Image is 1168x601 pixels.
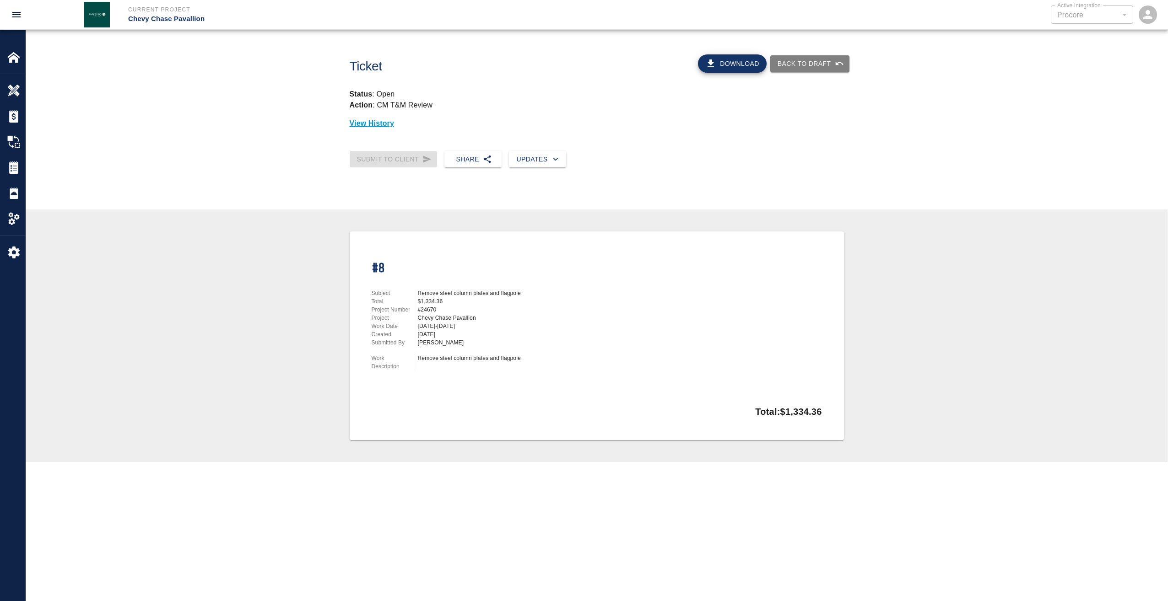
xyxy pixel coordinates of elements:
p: Total [372,297,414,306]
div: [DATE] [418,330,668,338]
div: Chevy Chase Pavallion [418,314,668,322]
p: View History [350,118,844,129]
p: Current Project [128,5,633,14]
label: Active Integration [1057,1,1101,9]
img: Janeiro Inc [84,2,110,27]
h1: #8 [372,261,668,276]
div: [DATE]-[DATE] [418,322,668,330]
p: Submitted By [372,338,414,347]
div: #24670 [418,306,668,314]
p: : CM T&M Review [350,101,433,109]
div: [PERSON_NAME] [418,338,668,347]
button: Back to Draft [770,55,849,72]
div: Remove steel column plates and flagpole [418,354,668,362]
strong: Action [350,101,373,109]
p: : Open [350,89,844,100]
div: Cannot be submitted without a client [350,151,438,168]
h1: Ticket [350,59,635,74]
strong: Status [350,90,373,98]
p: Work Description [372,354,414,370]
div: Procore [1057,10,1127,20]
div: Remove steel column plates and flagpole [418,289,668,297]
p: Total: $1,334.36 [755,401,822,419]
p: Project Number [372,306,414,314]
p: Chevy Chase Pavallion [128,14,633,24]
button: Download [698,54,767,73]
p: Created [372,330,414,338]
button: Share [444,151,502,168]
iframe: Chat Widget [1122,557,1168,601]
p: Work Date [372,322,414,330]
div: $1,334.36 [418,297,668,306]
p: Project [372,314,414,322]
button: Updates [509,151,566,168]
p: Subject [372,289,414,297]
button: open drawer [5,4,27,26]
